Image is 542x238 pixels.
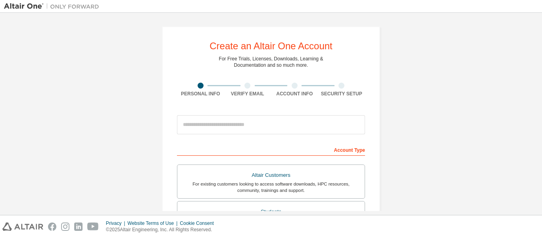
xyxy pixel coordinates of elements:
div: Security Setup [318,91,365,97]
p: © 2025 Altair Engineering, Inc. All Rights Reserved. [106,226,219,233]
div: Account Type [177,143,365,156]
img: facebook.svg [48,223,56,231]
div: Account Info [271,91,318,97]
div: Students [182,206,360,217]
div: Personal Info [177,91,224,97]
div: Website Terms of Use [127,220,180,226]
img: altair_logo.svg [2,223,43,231]
div: Create an Altair One Account [209,41,333,51]
div: Altair Customers [182,170,360,181]
div: Cookie Consent [180,220,218,226]
img: youtube.svg [87,223,99,231]
img: instagram.svg [61,223,69,231]
div: For existing customers looking to access software downloads, HPC resources, community, trainings ... [182,181,360,193]
div: For Free Trials, Licenses, Downloads, Learning & Documentation and so much more. [219,56,323,68]
img: linkedin.svg [74,223,83,231]
div: Verify Email [224,91,271,97]
img: Altair One [4,2,103,10]
div: Privacy [106,220,127,226]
